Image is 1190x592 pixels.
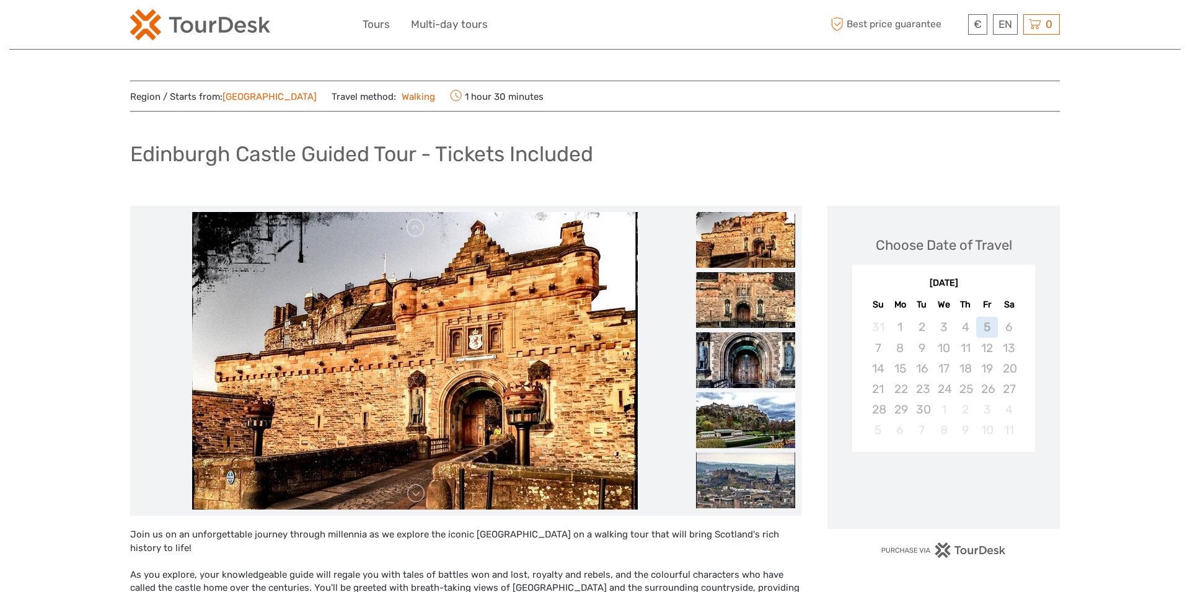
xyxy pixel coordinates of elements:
[933,338,954,358] div: Not available Wednesday, September 10th, 2025
[911,296,933,313] div: Tu
[911,420,933,440] div: Not available Tuesday, October 7th, 2025
[998,317,1020,337] div: Not available Saturday, September 6th, 2025
[998,399,1020,420] div: Not available Saturday, October 4th, 2025
[933,420,954,440] div: Not available Wednesday, October 8th, 2025
[867,296,889,313] div: Su
[998,420,1020,440] div: Not available Saturday, October 11th, 2025
[889,399,911,420] div: Not available Monday, September 29th, 2025
[889,379,911,399] div: Not available Monday, September 22nd, 2025
[889,296,911,313] div: Mo
[998,358,1020,379] div: Not available Saturday, September 20th, 2025
[933,296,954,313] div: We
[976,358,998,379] div: Not available Friday, September 19th, 2025
[696,212,795,268] img: dcd494f42e8f48c5b672132ff38f4f93_slider_thumbnail.jpg
[954,296,976,313] div: Th
[876,236,1012,255] div: Choose Date of Travel
[998,296,1020,313] div: Sa
[396,91,435,102] a: Walking
[889,338,911,358] div: Not available Monday, September 8th, 2025
[993,14,1018,35] div: EN
[867,379,889,399] div: Not available Sunday, September 21st, 2025
[827,14,965,35] span: Best price guarantee
[332,87,435,105] span: Travel method:
[867,420,889,440] div: Not available Sunday, October 5th, 2025
[954,420,976,440] div: Not available Thursday, October 9th, 2025
[933,317,954,337] div: Not available Wednesday, September 3rd, 2025
[450,87,544,105] span: 1 hour 30 minutes
[192,212,638,510] img: dcd494f42e8f48c5b672132ff38f4f93_main_slider.jpg
[130,9,270,40] img: 2254-3441b4b5-4e5f-4d00-b396-31f1d84a6ebf_logo_small.png
[696,272,795,328] img: ec1ecf12d5234798abc3f8d6b113b3e4_slider_thumbnail.jpg
[954,338,976,358] div: Not available Thursday, September 11th, 2025
[696,332,795,388] img: 695ae707ac544b22a2af456d6f171c3f_slider_thumbnail.jpg
[976,379,998,399] div: Not available Friday, September 26th, 2025
[976,296,998,313] div: Fr
[976,317,998,337] div: Not available Friday, September 5th, 2025
[867,338,889,358] div: Not available Sunday, September 7th, 2025
[911,358,933,379] div: Not available Tuesday, September 16th, 2025
[974,18,982,30] span: €
[933,358,954,379] div: Not available Wednesday, September 17th, 2025
[998,338,1020,358] div: Not available Saturday, September 13th, 2025
[954,358,976,379] div: Not available Thursday, September 18th, 2025
[852,277,1035,290] div: [DATE]
[954,379,976,399] div: Not available Thursday, September 25th, 2025
[1044,18,1054,30] span: 0
[130,91,317,104] span: Region / Starts from:
[867,399,889,420] div: Not available Sunday, September 28th, 2025
[363,15,390,33] a: Tours
[911,317,933,337] div: Not available Tuesday, September 2nd, 2025
[856,317,1031,440] div: month 2025-09
[130,141,593,167] h1: Edinburgh Castle Guided Tour - Tickets Included
[933,399,954,420] div: Not available Wednesday, October 1st, 2025
[696,392,795,448] img: 90a8764981c4477d9d12ee122b735e46_slider_thumbnail.jpg
[867,358,889,379] div: Not available Sunday, September 14th, 2025
[867,317,889,337] div: Not available Sunday, August 31st, 2025
[933,379,954,399] div: Not available Wednesday, September 24th, 2025
[976,420,998,440] div: Not available Friday, October 10th, 2025
[940,484,948,492] div: Loading...
[911,338,933,358] div: Not available Tuesday, September 9th, 2025
[911,399,933,420] div: Not available Tuesday, September 30th, 2025
[411,15,488,33] a: Multi-day tours
[954,399,976,420] div: Not available Thursday, October 2nd, 2025
[889,317,911,337] div: Not available Monday, September 1st, 2025
[223,91,317,102] a: [GEOGRAPHIC_DATA]
[976,338,998,358] div: Not available Friday, September 12th, 2025
[976,399,998,420] div: Not available Friday, October 3rd, 2025
[696,453,795,508] img: 1521f74e24ef40dba99dfc4ca077dd63_slider_thumbnail.jpg
[889,420,911,440] div: Not available Monday, October 6th, 2025
[954,317,976,337] div: Not available Thursday, September 4th, 2025
[911,379,933,399] div: Not available Tuesday, September 23rd, 2025
[889,358,911,379] div: Not available Monday, September 15th, 2025
[881,542,1007,558] img: PurchaseViaTourDesk.png
[998,379,1020,399] div: Not available Saturday, September 27th, 2025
